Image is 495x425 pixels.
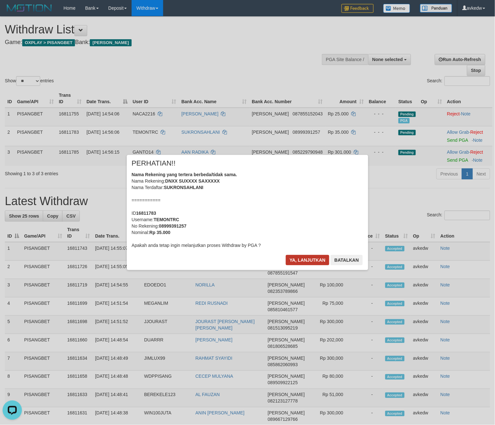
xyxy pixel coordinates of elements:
[132,172,237,177] b: Nama Rekening yang tertera berbeda/tidak sama.
[149,230,170,235] b: Rp 35.000
[286,255,330,265] button: Ya, lanjutkan
[165,178,220,184] b: DNXX SUXXXX SAXXXXX
[136,211,156,216] b: 16811783
[159,223,187,229] b: 08999391257
[154,217,179,222] b: TEMONTRC
[164,185,203,190] b: SUKRONSAHLANI
[331,255,363,265] button: Batalkan
[132,160,176,167] span: PERHATIAN!!
[3,3,22,22] button: Open LiveChat chat widget
[132,171,363,249] div: Nama Rekening: Nama Terdaftar: =========== ID Username: No Rekening: Nominal: Apakah anda tetap i...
